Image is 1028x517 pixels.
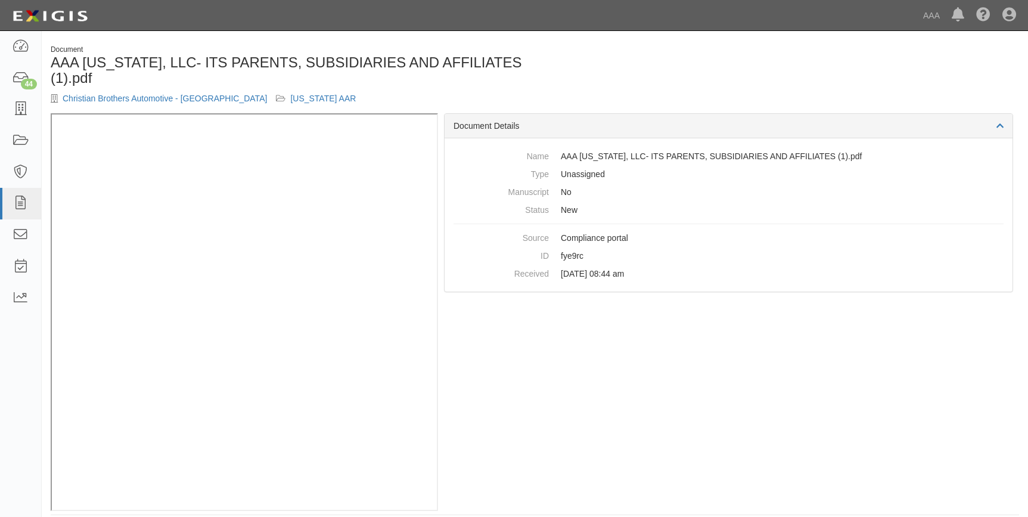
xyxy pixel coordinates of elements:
dd: New [454,201,1004,219]
dd: No [454,183,1004,201]
dt: Manuscript [454,183,549,198]
dd: AAA [US_STATE], LLC- ITS PARENTS, SUBSIDIARIES AND AFFILIATES (1).pdf [454,147,1004,165]
a: AAA [917,4,946,27]
dd: Compliance portal [454,229,1004,247]
dd: Unassigned [454,165,1004,183]
a: Christian Brothers Automotive - [GEOGRAPHIC_DATA] [63,94,267,103]
div: Document [51,45,526,55]
div: 44 [21,79,37,89]
h1: AAA [US_STATE], LLC- ITS PARENTS, SUBSIDIARIES AND AFFILIATES (1).pdf [51,55,526,86]
dt: Name [454,147,549,162]
img: logo-5460c22ac91f19d4615b14bd174203de0afe785f0fc80cf4dbbc73dc1793850b.png [9,5,91,27]
dt: Received [454,265,549,280]
a: [US_STATE] AAR [290,94,356,103]
dt: Type [454,165,549,180]
dt: ID [454,247,549,262]
div: Document Details [445,114,1013,138]
dd: [DATE] 08:44 am [454,265,1004,283]
dd: fye9rc [454,247,1004,265]
i: Help Center - Complianz [976,8,990,23]
dt: Source [454,229,549,244]
dt: Status [454,201,549,216]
